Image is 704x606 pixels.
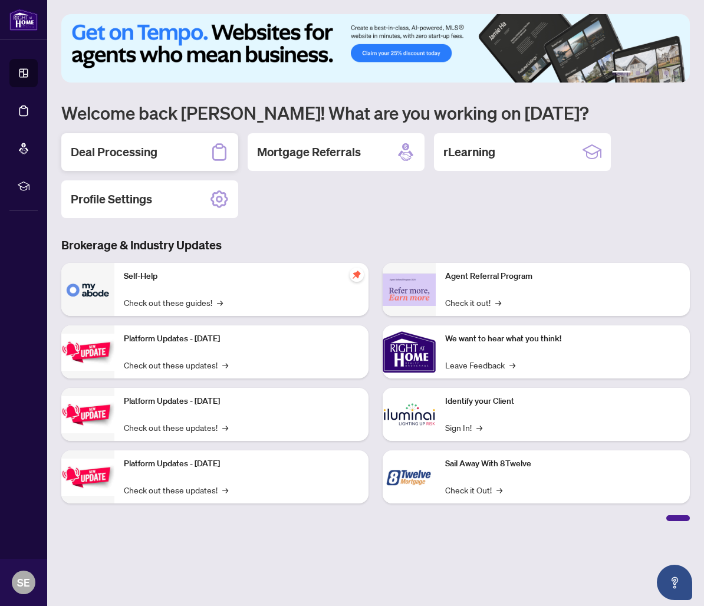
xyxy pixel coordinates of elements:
img: Identify your Client [383,388,436,441]
p: Agent Referral Program [445,270,680,283]
span: SE [17,574,30,591]
button: 4 [654,71,659,75]
img: Platform Updates - July 21, 2025 [61,334,114,371]
a: Check it Out!→ [445,483,502,496]
img: We want to hear what you think! [383,325,436,378]
button: Open asap [657,565,692,600]
h1: Welcome back [PERSON_NAME]! What are you working on [DATE]? [61,101,690,124]
a: Check out these updates!→ [124,421,228,434]
img: Slide 0 [61,14,690,83]
p: Platform Updates - [DATE] [124,457,359,470]
img: logo [9,9,38,31]
img: Self-Help [61,263,114,316]
button: 3 [645,71,650,75]
button: 5 [664,71,669,75]
span: → [476,421,482,434]
span: pushpin [350,268,364,282]
img: Agent Referral Program [383,274,436,306]
p: Platform Updates - [DATE] [124,332,359,345]
button: 1 [612,71,631,75]
h2: Profile Settings [71,191,152,208]
p: Identify your Client [445,395,680,408]
span: → [222,358,228,371]
p: Sail Away With 8Twelve [445,457,680,470]
h3: Brokerage & Industry Updates [61,237,690,253]
button: 6 [673,71,678,75]
img: Sail Away With 8Twelve [383,450,436,503]
span: → [495,296,501,309]
img: Platform Updates - July 8, 2025 [61,396,114,433]
img: Platform Updates - June 23, 2025 [61,459,114,496]
a: Check out these updates!→ [124,358,228,371]
button: 2 [636,71,640,75]
h2: rLearning [443,144,495,160]
a: Leave Feedback→ [445,358,515,371]
h2: Mortgage Referrals [257,144,361,160]
span: → [217,296,223,309]
a: Check out these updates!→ [124,483,228,496]
p: Platform Updates - [DATE] [124,395,359,408]
span: → [222,421,228,434]
span: → [222,483,228,496]
span: → [496,483,502,496]
a: Sign In!→ [445,421,482,434]
span: → [509,358,515,371]
a: Check it out!→ [445,296,501,309]
p: We want to hear what you think! [445,332,680,345]
h2: Deal Processing [71,144,157,160]
a: Check out these guides!→ [124,296,223,309]
p: Self-Help [124,270,359,283]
